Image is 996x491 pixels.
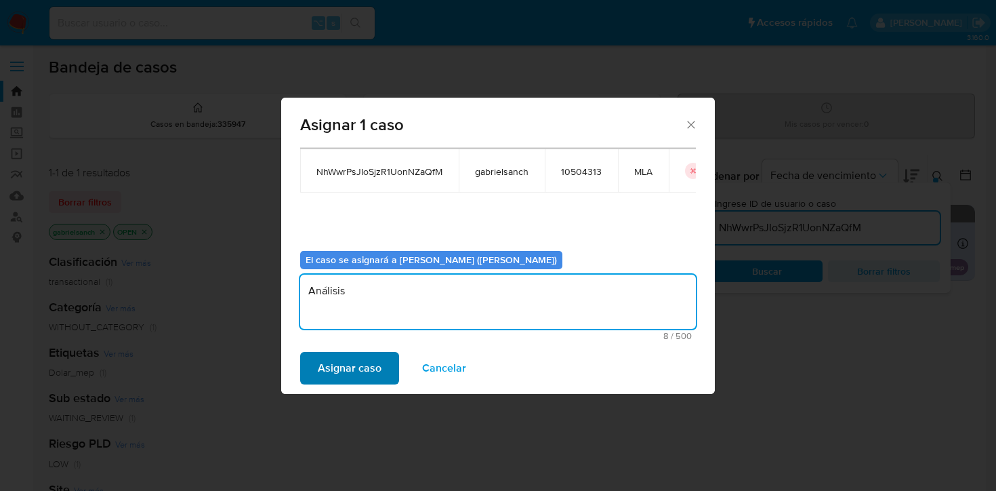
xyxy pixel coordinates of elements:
span: Máximo 500 caracteres [304,332,692,340]
span: 10504313 [561,165,602,178]
button: icon-button [685,163,701,179]
div: assign-modal [281,98,715,394]
span: gabrielsanch [475,165,528,178]
button: Cancelar [404,352,484,385]
span: Asignar caso [318,353,381,383]
span: Asignar 1 caso [300,117,684,133]
b: El caso se asignará a [PERSON_NAME] ([PERSON_NAME]) [306,253,557,267]
span: NhWwrPsJIoSjzR1UonNZaQfM [316,165,442,178]
button: Cerrar ventana [684,118,697,130]
span: MLA [634,165,652,178]
span: Cancelar [422,353,466,383]
textarea: Análisis [300,275,696,329]
button: Asignar caso [300,352,399,385]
